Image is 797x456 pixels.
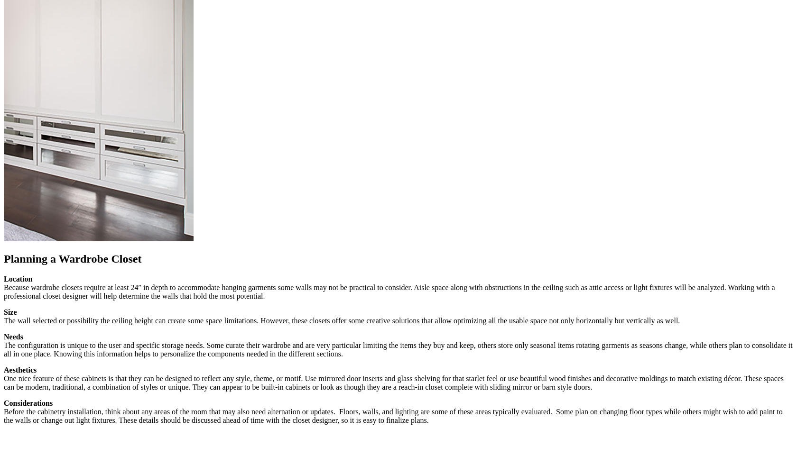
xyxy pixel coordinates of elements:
[4,366,793,392] p: One nice feature of these cabinets is that they can be designed to reflect any style, theme, or m...
[4,333,23,341] strong: Needs
[4,333,793,358] p: The configuration is unique to the user and specific storage needs. Some curate their wardrobe an...
[4,399,53,407] strong: Considerations
[4,275,793,301] p: Because wardrobe closets require at least 24″ in depth to accommodate hanging garments some walls...
[4,366,37,374] strong: Aesthetics
[4,275,32,283] strong: Location
[4,308,17,316] strong: Size
[4,399,793,425] p: Before the cabinetry installation, think about any areas of the room that may also need alternati...
[4,253,793,265] h2: Planning a Wardrobe Closet
[4,308,793,325] p: The wall selected or possibility the ceiling height can create some space limitations. However, t...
